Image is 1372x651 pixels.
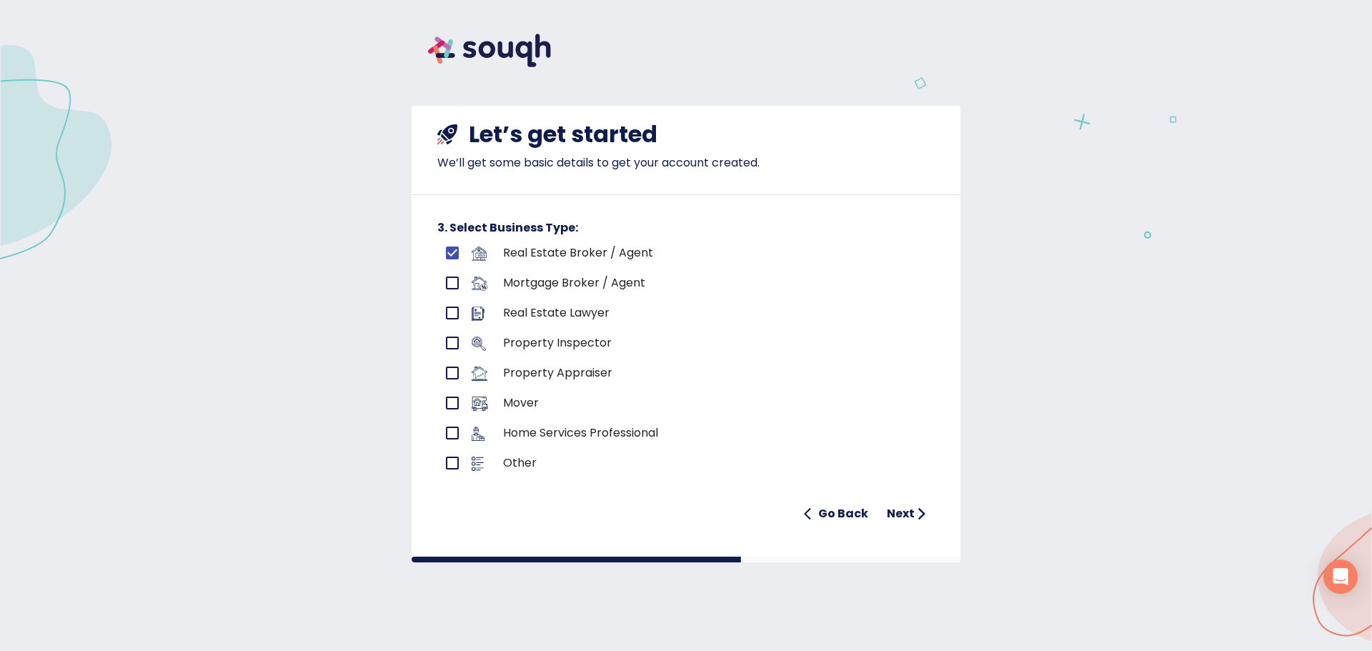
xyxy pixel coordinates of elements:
[503,424,871,442] p: Home Services Professional
[472,307,484,321] img: business-logo
[818,504,868,524] h6: Go Back
[503,334,871,352] p: Property Inspector
[437,124,457,144] img: shuttle
[503,454,871,472] p: Other
[469,120,657,149] h4: Let’s get started
[437,218,935,238] h6: 3. Select Business Type:
[881,500,935,528] button: Next
[1323,560,1358,594] div: Open Intercom Messenger
[503,244,871,262] p: Real Estate Broker / Agent
[472,277,487,291] img: business-logo
[472,337,486,351] img: business-logo
[472,397,488,411] img: business-logo
[472,457,484,471] img: business-logo
[503,394,871,412] p: Mover
[503,274,871,292] p: Mortgage Broker / Agent
[472,247,487,261] img: business-logo
[503,364,871,382] p: Property Appraiser
[887,504,915,524] h6: Next
[472,427,484,441] img: business-logo
[472,367,487,381] img: business-logo
[798,500,874,528] button: Go Back
[503,304,871,322] p: Real Estate Lawyer
[437,154,935,172] p: We’ll get some basic details to get your account created.
[412,17,567,84] img: souqh logo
